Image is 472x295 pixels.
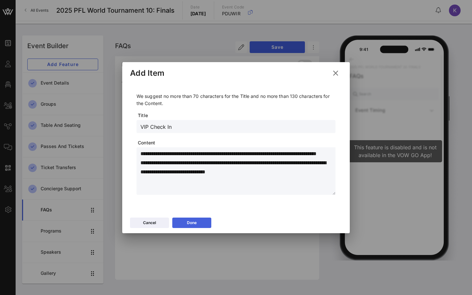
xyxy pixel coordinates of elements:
p: We suggest no more than 70 characters for the Title and no more than 130 characters for the Content. [137,93,335,107]
button: Cancel [130,218,169,228]
span: Title [138,112,335,119]
div: Cancel [143,220,156,226]
button: Done [172,218,211,228]
div: Done [187,220,197,226]
span: Content [138,140,335,146]
div: Add Item [130,68,164,78]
